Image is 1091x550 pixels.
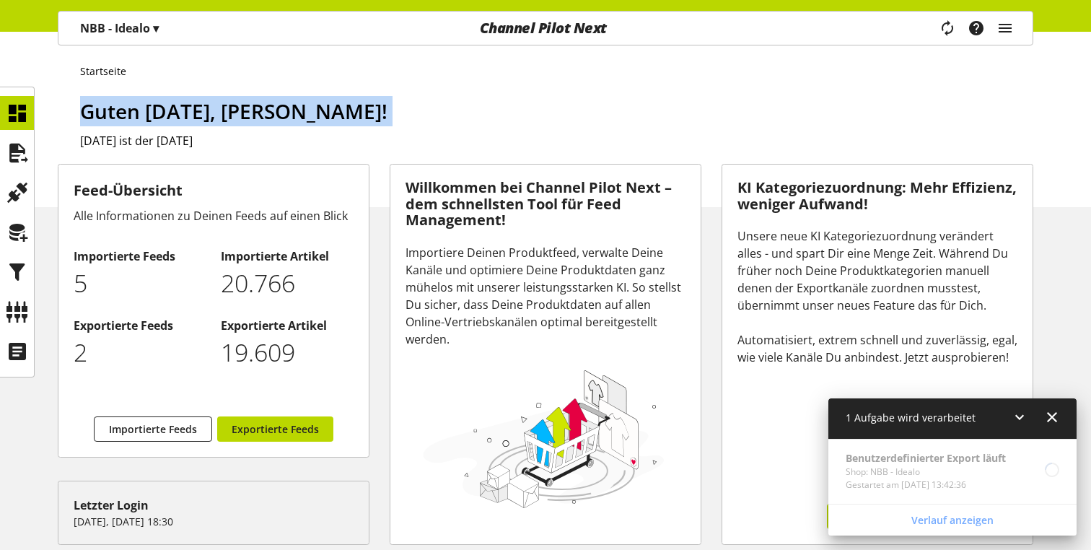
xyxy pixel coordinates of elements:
nav: main navigation [58,11,1033,45]
h2: Importierte Feeds [74,248,206,265]
p: 2 [74,334,206,371]
p: 5 [74,265,206,302]
h2: Exportierte Artikel [221,317,353,334]
span: 1 Aufgabe wird verarbeitet [846,411,976,424]
span: Verlauf anzeigen [911,512,994,528]
p: 19609 [221,334,353,371]
h3: Willkommen bei Channel Pilot Next – dem schnellsten Tool für Feed Management! [406,180,685,229]
a: Mehr erfahren [827,504,927,529]
a: Exportierte Feeds [217,416,333,442]
span: Importierte Feeds [109,422,197,437]
h2: Importierte Artikel [221,248,353,265]
p: 20766 [221,265,353,302]
h2: Exportierte Feeds [74,317,206,334]
div: Unsere neue KI Kategoriezuordnung verändert alles - und spart Dir eine Menge Zeit. Während Du frü... [737,227,1017,366]
div: Letzter Login [74,497,354,514]
p: NBB - Idealo [80,19,159,37]
span: Guten [DATE], [PERSON_NAME]! [80,97,387,125]
h3: KI Kategoriezuordnung: Mehr Effizienz, weniger Aufwand! [737,180,1017,212]
a: Importierte Feeds [94,416,212,442]
div: Importiere Deinen Produktfeed, verwalte Deine Kanäle und optimiere Deine Produktdaten ganz mühelo... [406,244,685,348]
div: Alle Informationen zu Deinen Feeds auf einen Blick [74,207,354,224]
span: ▾ [153,20,159,36]
h2: [DATE] ist der [DATE] [80,132,1033,149]
h3: Feed-Übersicht [74,180,354,201]
img: 78e1b9dcff1e8392d83655fcfc870417.svg [420,366,667,512]
a: Verlauf anzeigen [831,507,1074,533]
p: [DATE], [DATE] 18:30 [74,514,354,529]
span: Exportierte Feeds [232,422,319,437]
